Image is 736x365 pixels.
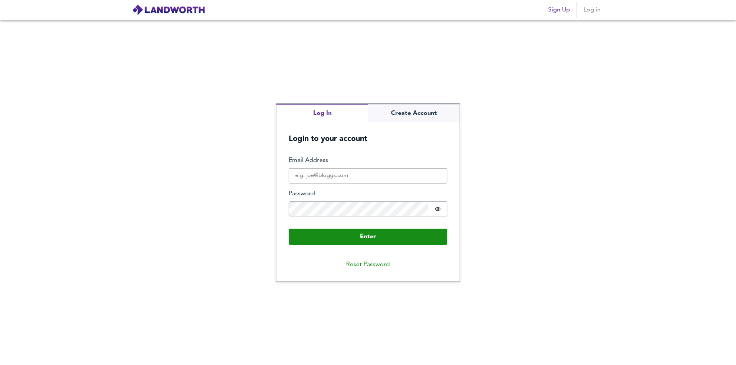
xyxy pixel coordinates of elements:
[289,156,447,165] label: Email Address
[368,104,460,123] button: Create Account
[289,229,447,245] button: Enter
[132,4,205,16] img: logo
[276,104,368,123] button: Log In
[340,257,396,272] button: Reset Password
[583,5,601,15] span: Log in
[580,2,604,18] button: Log in
[289,190,447,198] label: Password
[276,122,460,144] h5: Login to your account
[548,5,570,15] span: Sign Up
[289,168,447,183] input: e.g. joe@bloggs.com
[545,2,573,18] button: Sign Up
[428,201,447,217] button: Show password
